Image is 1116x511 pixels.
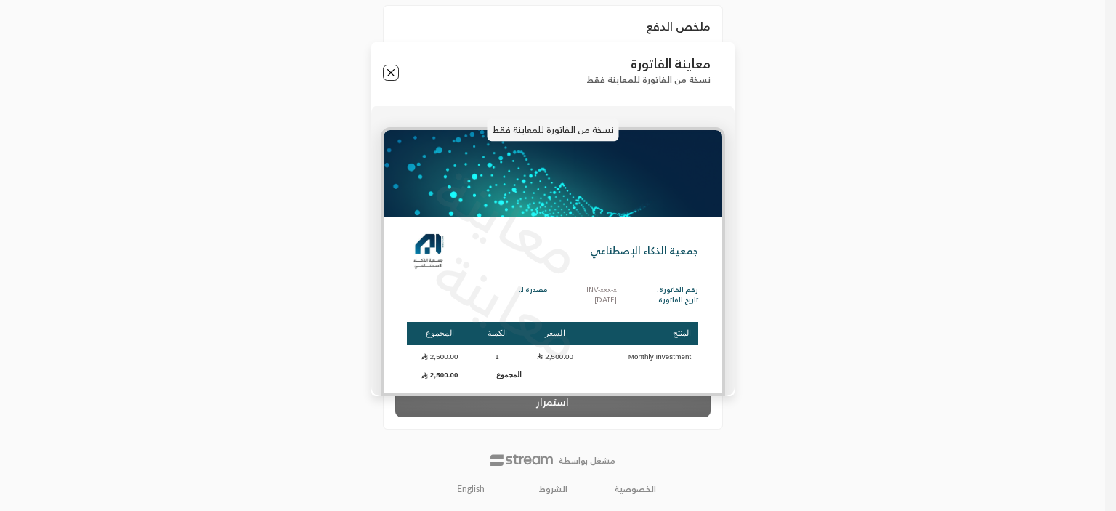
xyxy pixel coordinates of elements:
img: header_mtnhr.png [384,130,722,217]
td: 2,500.00 [407,347,473,366]
button: Close [383,65,399,81]
p: معاينة الفاتورة [586,56,711,72]
span: 1 [490,352,505,362]
img: Logo [407,230,450,273]
p: نسخة من الفاتورة للمعاينة فقط [586,74,711,85]
p: تاريخ الفاتورة: [656,295,698,306]
td: المجموع [473,368,522,382]
p: INV-xxx-x [586,285,617,296]
p: معاينة [419,145,598,298]
p: [DATE] [586,295,617,306]
p: رقم الفاتورة: [656,285,698,296]
p: نسخة من الفاتورة للمعاينة فقط [487,118,618,142]
th: المنتج [588,322,698,346]
table: Products [407,321,698,385]
th: المجموع [407,322,473,346]
p: معاينة [419,229,598,382]
p: جمعية الذكاء الإصطناعي [590,244,698,259]
td: 2,500.00 [407,368,473,382]
td: Monthly Investment [588,347,698,366]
